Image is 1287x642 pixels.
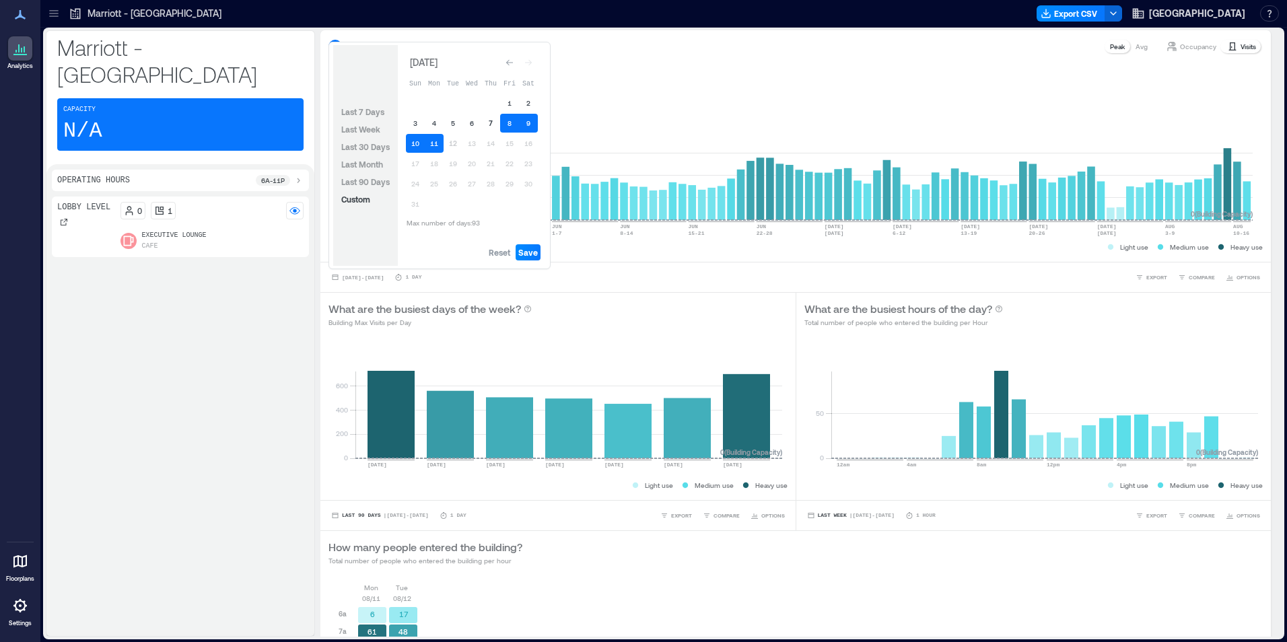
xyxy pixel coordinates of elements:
[63,104,96,115] p: Capacity
[545,462,565,468] text: [DATE]
[339,174,392,190] button: Last 90 Days
[406,194,425,213] button: 31
[409,80,421,87] span: Sun
[399,610,409,618] text: 17
[406,134,425,153] button: 10
[328,271,386,284] button: [DATE]-[DATE]
[489,247,510,258] span: Reset
[347,41,429,52] p: BUILDING OVERVIEW
[688,223,698,229] text: JUN
[1223,509,1263,522] button: OPTIONS
[1097,223,1117,229] text: [DATE]
[695,480,734,491] p: Medium use
[500,174,519,193] button: 29
[444,114,462,133] button: 5
[1165,223,1175,229] text: AUG
[977,462,987,468] text: 8am
[748,509,788,522] button: OPTIONS
[620,223,630,229] text: JUN
[466,80,478,87] span: Wed
[425,174,444,193] button: 25
[825,223,844,229] text: [DATE]
[516,244,541,260] button: Save
[444,174,462,193] button: 26
[819,454,823,462] tspan: 0
[1127,3,1249,24] button: [GEOGRAPHIC_DATA]
[961,223,980,229] text: [DATE]
[342,275,384,281] span: [DATE] - [DATE]
[339,191,373,207] button: Custom
[406,73,425,92] th: Sunday
[1097,230,1117,236] text: [DATE]
[462,73,481,92] th: Wednesday
[757,223,767,229] text: JUN
[425,73,444,92] th: Monday
[804,317,1003,328] p: Total number of people who entered the building per Hour
[57,202,110,213] p: Lobby Level
[168,205,172,216] p: 1
[425,114,444,133] button: 4
[447,80,459,87] span: Tue
[519,53,538,72] button: Go to next month
[761,511,785,520] span: OPTIONS
[7,62,33,70] p: Analytics
[1133,509,1170,522] button: EXPORT
[519,94,538,112] button: 2
[671,511,692,520] span: EXPORT
[336,429,348,437] tspan: 200
[1133,271,1170,284] button: EXPORT
[406,154,425,173] button: 17
[1117,462,1127,468] text: 4pm
[1189,273,1215,281] span: COMPARE
[142,230,207,241] p: Executive Lounge
[519,134,538,153] button: 16
[500,73,519,92] th: Friday
[444,154,462,173] button: 19
[57,34,304,87] p: Marriott - [GEOGRAPHIC_DATA]
[341,107,384,116] span: Last 7 Days
[1241,41,1256,52] p: Visits
[688,230,704,236] text: 15-21
[1029,223,1048,229] text: [DATE]
[519,174,538,193] button: 30
[1230,480,1263,491] p: Heavy use
[407,219,480,227] span: Max number of days: 93
[500,154,519,173] button: 22
[328,539,522,555] p: How many people entered the building?
[604,462,624,468] text: [DATE]
[1237,511,1260,520] span: OPTIONS
[518,247,538,258] span: Save
[1170,242,1209,252] p: Medium use
[893,230,905,236] text: 6-12
[658,509,695,522] button: EXPORT
[1047,462,1059,468] text: 12pm
[328,317,532,328] p: Building Max Visits per Day
[1233,223,1243,229] text: AUG
[486,462,506,468] text: [DATE]
[519,114,538,133] button: 9
[907,462,917,468] text: 4am
[88,7,221,20] p: Marriott - [GEOGRAPHIC_DATA]
[339,608,347,619] p: 6a
[1146,511,1167,520] span: EXPORT
[57,175,130,186] p: Operating Hours
[396,582,408,593] p: Tue
[757,230,773,236] text: 22-28
[1230,242,1263,252] p: Heavy use
[825,230,844,236] text: [DATE]
[500,94,519,112] button: 1
[1187,462,1197,468] text: 8pm
[450,511,466,520] p: 1 Day
[481,154,500,173] button: 21
[425,134,444,153] button: 11
[1223,271,1263,284] button: OPTIONS
[341,177,390,186] span: Last 90 Days
[339,626,347,637] p: 7a
[519,154,538,173] button: 23
[339,156,386,172] button: Last Month
[481,174,500,193] button: 28
[406,114,425,133] button: 3
[2,545,38,587] a: Floorplans
[261,175,285,186] p: 6a - 11p
[427,462,446,468] text: [DATE]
